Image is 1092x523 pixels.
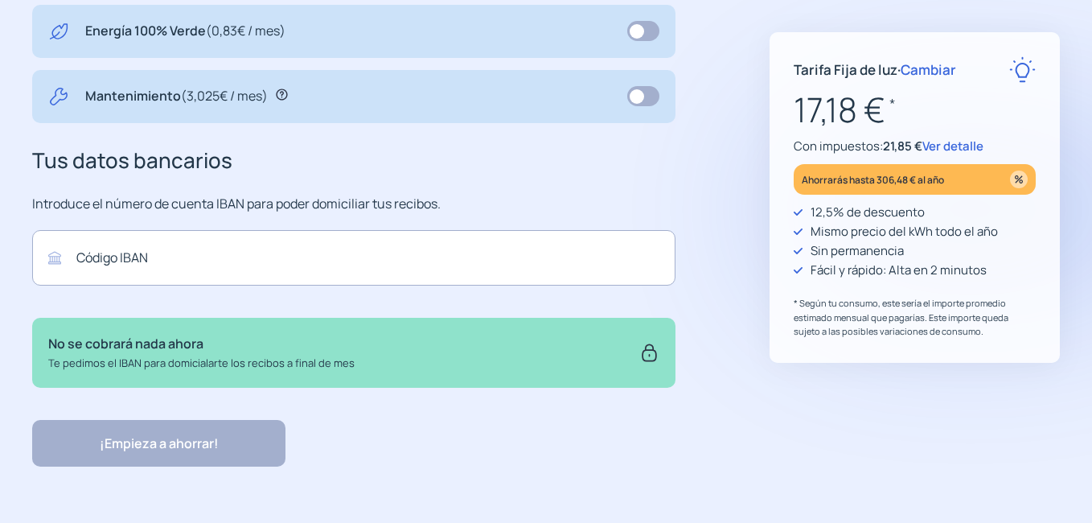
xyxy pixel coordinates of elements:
[883,138,922,154] span: 21,85 €
[802,171,944,189] p: Ahorrarás hasta 306,48 € al año
[811,261,987,280] p: Fácil y rápido: Alta en 2 minutos
[1009,56,1036,83] img: rate-E.svg
[794,137,1036,156] p: Con impuestos:
[181,87,268,105] span: (3,025€ / mes)
[922,138,983,154] span: Ver detalle
[794,296,1036,339] p: * Según tu consumo, este sería el importe promedio estimado mensual que pagarías. Este importe qu...
[85,21,285,42] p: Energía 100% Verde
[48,355,355,372] p: Te pedimos el IBAN para domicialarte los recibos a final de mes
[48,86,69,107] img: tool.svg
[32,144,675,178] h3: Tus datos bancarios
[811,241,904,261] p: Sin permanencia
[1010,171,1028,188] img: percentage_icon.svg
[48,21,69,42] img: energy-green.svg
[48,334,355,355] p: No se cobrará nada ahora
[639,334,659,371] img: secure.svg
[811,222,998,241] p: Mismo precio del kWh todo el año
[85,86,268,107] p: Mantenimiento
[32,194,675,215] p: Introduce el número de cuenta IBAN para poder domiciliar tus recibos.
[794,59,956,80] p: Tarifa Fija de luz ·
[206,22,285,39] span: (0,83€ / mes)
[794,83,1036,137] p: 17,18 €
[901,60,956,79] span: Cambiar
[811,203,925,222] p: 12,5% de descuento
